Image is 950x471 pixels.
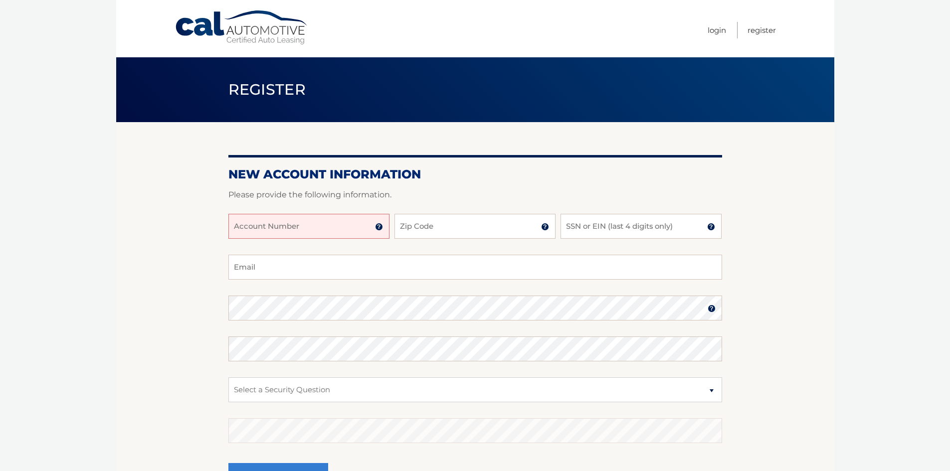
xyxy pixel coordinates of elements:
[228,214,389,239] input: Account Number
[228,167,722,182] h2: New Account Information
[708,22,726,38] a: Login
[228,188,722,202] p: Please provide the following information.
[375,223,383,231] img: tooltip.svg
[394,214,556,239] input: Zip Code
[541,223,549,231] img: tooltip.svg
[708,305,716,313] img: tooltip.svg
[561,214,722,239] input: SSN or EIN (last 4 digits only)
[707,223,715,231] img: tooltip.svg
[748,22,776,38] a: Register
[175,10,309,45] a: Cal Automotive
[228,80,306,99] span: Register
[228,255,722,280] input: Email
